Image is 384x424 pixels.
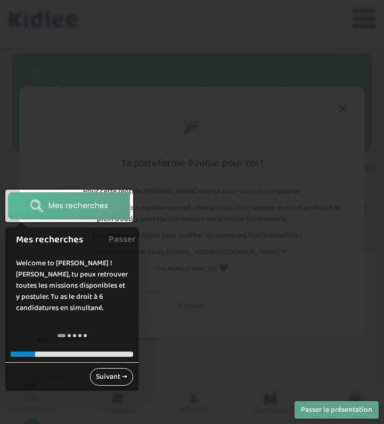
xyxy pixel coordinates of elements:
a: Suivant → [90,368,133,386]
a: Mes recherches [8,192,130,219]
h1: Mes recherches [16,233,117,247]
span: Mes recherches [48,200,108,211]
a: Passer [109,227,136,251]
button: Passer la présentation [295,401,379,419]
div: Welcome to [PERSON_NAME] ! [PERSON_NAME], tu peux retrouver toutes les missions disponibles et y ... [5,247,138,324]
